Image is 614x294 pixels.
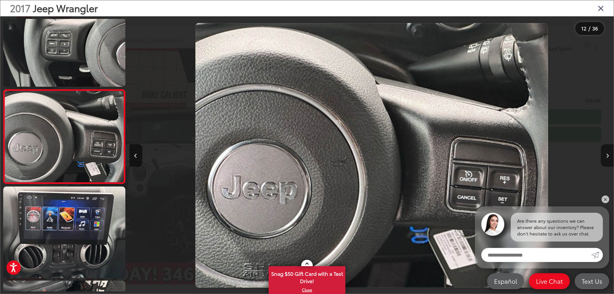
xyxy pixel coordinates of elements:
[10,1,30,15] span: 2017
[591,248,603,262] a: Submit
[575,273,609,289] a: Text Us
[269,267,345,286] span: Snag $50 Gift Card with a Test Drive!
[130,144,142,167] button: Previous image
[33,1,98,15] span: Jeep Wrangler
[491,277,520,285] span: Español
[579,277,605,285] span: Text Us
[529,273,570,289] a: Live Chat
[588,26,591,31] span: /
[511,213,603,242] div: Are there any questions we can answer about our inventory? Please don't hesitate to ask us over c...
[4,91,125,182] img: 2017 Jeep Wrangler Unlimited Sport
[533,277,566,285] span: Live Chat
[601,144,614,167] button: Next image
[481,213,504,236] img: Agent profile photo
[598,4,604,12] i: Close gallery
[481,248,591,262] input: Enter your message
[2,186,126,279] img: 2017 Jeep Wrangler Unlimited Sport
[487,273,524,289] a: Español
[592,25,598,32] span: 36
[130,23,614,288] div: 2017 Jeep Wrangler Unlimited Sport 11
[195,23,548,288] img: 2017 Jeep Wrangler Unlimited Sport
[581,25,586,32] span: 12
